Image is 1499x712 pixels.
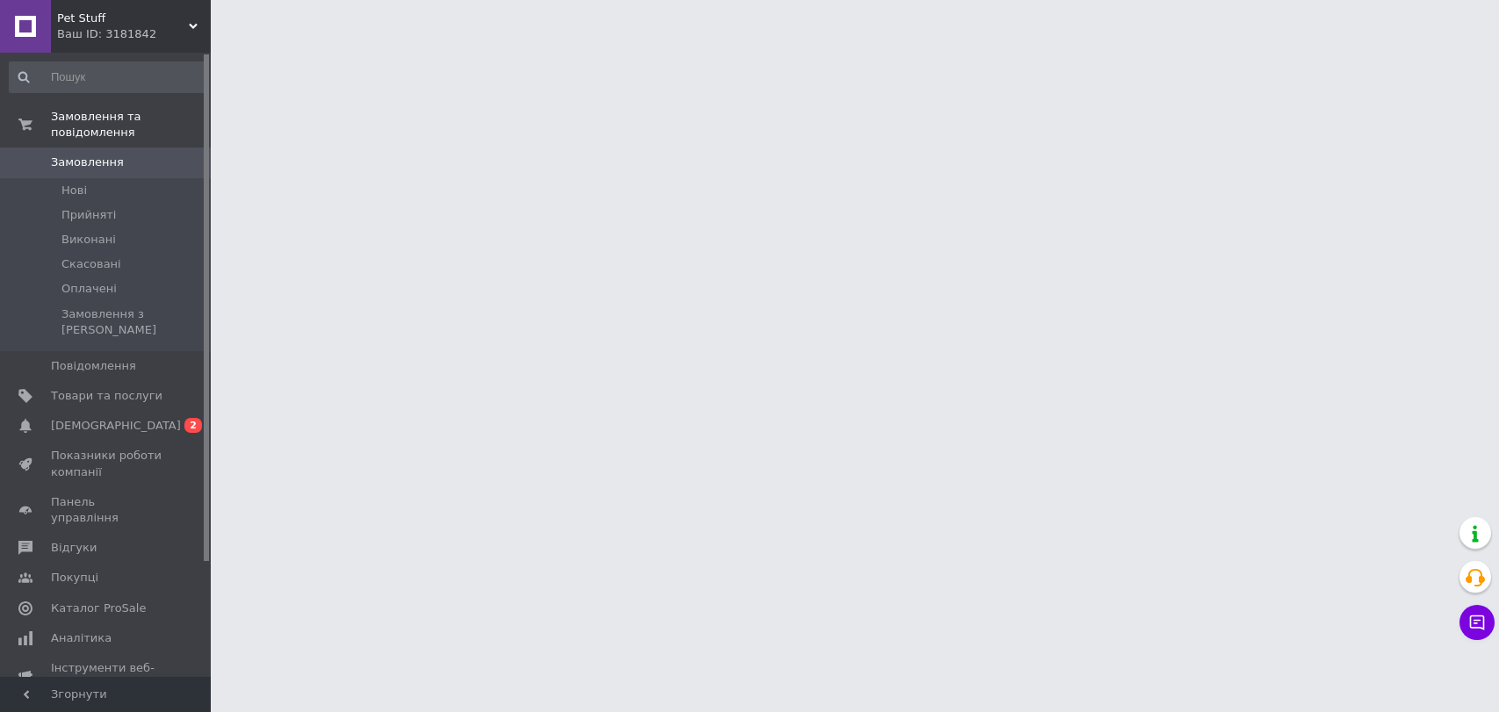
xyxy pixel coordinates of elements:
span: Замовлення з [PERSON_NAME] [61,306,205,338]
span: [DEMOGRAPHIC_DATA] [51,418,181,434]
button: Чат з покупцем [1459,605,1495,640]
span: Замовлення [51,155,124,170]
span: 2 [184,418,202,433]
span: Нові [61,183,87,198]
span: Оплачені [61,281,117,297]
span: Товари та послуги [51,388,162,404]
input: Пошук [9,61,206,93]
span: Прийняті [61,207,116,223]
span: Замовлення та повідомлення [51,109,211,140]
span: Повідомлення [51,358,136,374]
span: Каталог ProSale [51,601,146,616]
span: Скасовані [61,256,121,272]
div: Ваш ID: 3181842 [57,26,211,42]
span: Pet Stuff [57,11,189,26]
span: Відгуки [51,540,97,556]
span: Інструменти веб-майстра та SEO [51,660,162,692]
span: Виконані [61,232,116,248]
span: Показники роботи компанії [51,448,162,479]
span: Панель управління [51,494,162,526]
span: Покупці [51,570,98,586]
span: Аналітика [51,630,112,646]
